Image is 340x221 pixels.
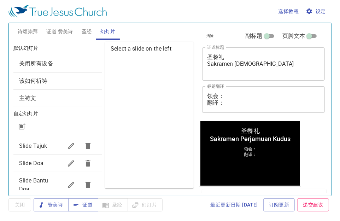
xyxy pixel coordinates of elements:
span: 证道 [74,200,93,209]
h6: 默认幻灯片 [13,45,102,52]
a: 订阅更新 [263,198,295,211]
div: Slide Bantu Doa [13,172,102,198]
span: 证道 赞美诗 [46,27,73,36]
span: 圣经 [82,27,92,36]
button: 赞美诗 [34,198,69,211]
span: 页脚文本 [282,32,305,40]
button: 清除 [202,32,218,40]
span: 递交建议 [303,200,323,209]
textarea: 领会： 翻译： [207,93,320,106]
a: 最近更新日期 [DATE] [208,198,261,211]
span: 副标题 [245,32,262,40]
textarea: 圣餐礼 Sakramen [DEMOGRAPHIC_DATA] [207,54,320,74]
span: 清除 [206,33,214,39]
span: 最近更新日期 [DATE] [211,200,258,209]
div: 该如何祈祷 [13,72,102,89]
span: Slide Doa [19,160,43,167]
span: 设定 [307,7,326,16]
button: 选择教程 [276,5,302,18]
a: 递交建议 [297,198,329,211]
img: True Jesus Church [8,5,107,18]
span: 幻灯片 [100,27,116,36]
span: 订阅更新 [269,200,289,209]
h6: 自定幻灯片 [13,110,102,118]
button: 设定 [304,5,329,18]
p: Select a slide on the left [111,45,191,53]
span: [object Object] [19,95,36,101]
span: 赞美诗 [39,200,63,209]
span: Slide Bantu Doa [19,177,48,192]
span: 诗颂崇拜 [18,27,38,36]
iframe: from-child [199,120,301,187]
button: 证道 [68,198,98,211]
div: Slide Tajuk [13,138,102,155]
div: 主祷文 [13,90,102,107]
div: Slide Doa [13,155,102,172]
span: 选择教程 [279,7,299,16]
div: 关闭所有设备 [13,55,102,72]
span: Slide Tajuk [19,143,47,149]
span: [object Object] [19,60,53,67]
span: [object Object] [19,77,48,84]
